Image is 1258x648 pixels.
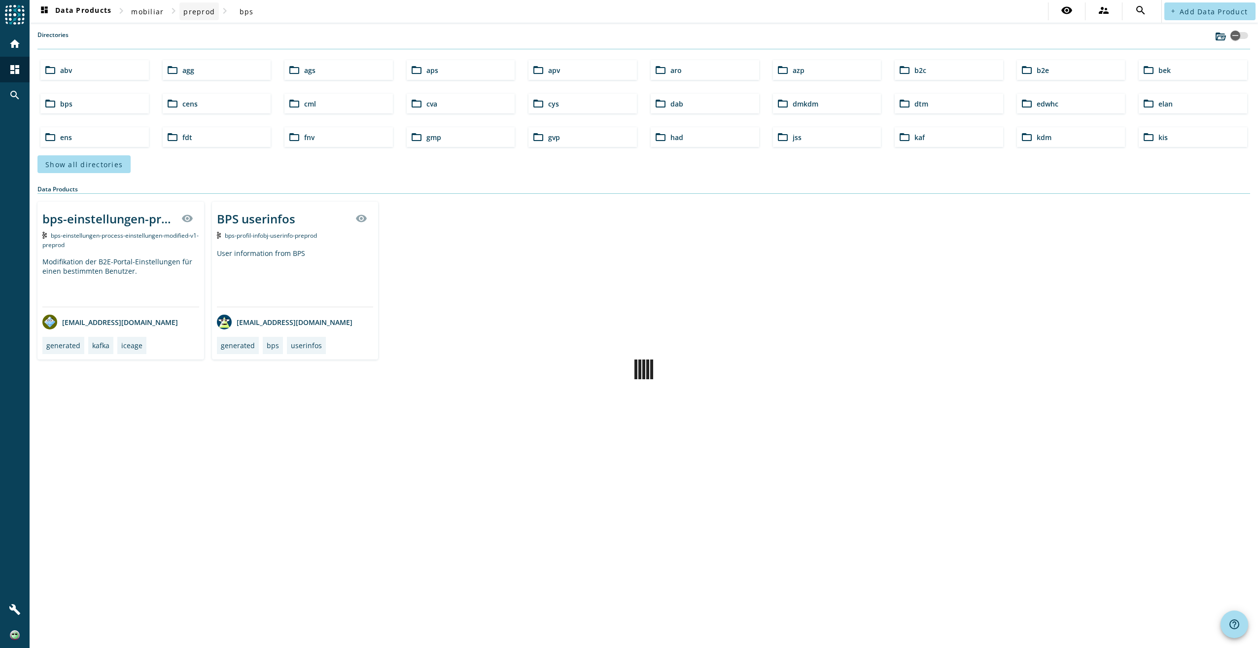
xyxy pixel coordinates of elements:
mat-icon: folder_open [532,131,544,143]
mat-icon: folder_open [1143,64,1154,76]
span: ags [304,66,315,75]
mat-icon: folder_open [288,64,300,76]
span: b2c [914,66,926,75]
div: Data Products [37,185,1250,194]
span: Data Products [38,5,111,17]
mat-icon: visibility [1061,4,1073,16]
mat-icon: folder_open [288,131,300,143]
mat-icon: folder_open [777,64,789,76]
span: cml [304,99,316,108]
span: edwhc [1037,99,1058,108]
img: 638ebc0798753ad94d5d7b63920f87f7 [10,630,20,640]
span: b2e [1037,66,1049,75]
img: avatar [217,315,232,329]
button: preprod [179,2,219,20]
label: Directories [37,31,69,49]
mat-icon: folder_open [1143,98,1154,109]
mat-icon: folder_open [44,98,56,109]
mat-icon: add [1170,8,1176,14]
mat-icon: folder_open [532,64,544,76]
span: dab [670,99,683,108]
mat-icon: dashboard [9,64,21,75]
span: Add Data Product [1180,7,1248,16]
mat-icon: folder_open [532,98,544,109]
span: azp [793,66,804,75]
span: agg [182,66,194,75]
mat-icon: chevron_right [115,5,127,17]
mat-icon: folder_open [411,64,422,76]
mat-icon: search [9,89,21,101]
button: Show all directories [37,155,131,173]
mat-icon: folder_open [44,131,56,143]
span: abv [60,66,72,75]
mat-icon: chevron_right [168,5,179,17]
mat-icon: chevron_right [219,5,231,17]
span: dtm [914,99,928,108]
div: generated [46,341,80,350]
span: jss [793,133,802,142]
span: cens [182,99,198,108]
span: Kafka Topic: bps-profil-infobj-userinfo-preprod [225,231,317,240]
mat-icon: folder_open [777,98,789,109]
mat-icon: folder_open [899,131,910,143]
mat-icon: dashboard [38,5,50,17]
span: mobiliar [131,7,164,16]
button: Add Data Product [1164,2,1256,20]
span: cys [548,99,559,108]
div: [EMAIL_ADDRESS][DOMAIN_NAME] [42,315,178,329]
span: kis [1158,133,1168,142]
span: apv [548,66,560,75]
span: bps [60,99,72,108]
mat-icon: folder_open [655,131,666,143]
img: spoud-logo.svg [5,5,25,25]
span: ens [60,133,72,142]
mat-icon: folder_open [777,131,789,143]
span: fdt [182,133,192,142]
mat-icon: folder_open [167,98,178,109]
span: had [670,133,683,142]
div: Modifikation der B2E-Portal-Einstellungen für einen bestimmten Benutzer. [42,257,199,307]
button: bps [231,2,262,20]
div: bps [267,341,279,350]
div: kafka [92,341,109,350]
span: dmkdm [793,99,818,108]
mat-icon: folder_open [167,131,178,143]
mat-icon: folder_open [1021,98,1033,109]
span: aro [670,66,682,75]
span: aps [426,66,438,75]
span: Show all directories [45,160,123,169]
mat-icon: folder_open [655,98,666,109]
span: preprod [183,7,215,16]
span: fnv [304,133,314,142]
mat-icon: folder_open [411,98,422,109]
mat-icon: home [9,38,21,50]
div: userinfos [291,341,322,350]
mat-icon: folder_open [167,64,178,76]
mat-icon: build [9,604,21,615]
span: gvp [548,133,560,142]
mat-icon: search [1135,4,1147,16]
span: bps [240,7,254,16]
mat-icon: folder_open [899,64,910,76]
mat-icon: help_outline [1228,618,1240,630]
mat-icon: folder_open [1021,131,1033,143]
mat-icon: supervisor_account [1098,4,1110,16]
span: cva [426,99,437,108]
mat-icon: visibility [181,213,193,224]
div: iceage [121,341,142,350]
span: bek [1158,66,1171,75]
img: Kafka Topic: bps-einstellungen-process-einstellungen-modified-v1-preprod [42,232,47,239]
span: kdm [1037,133,1051,142]
mat-icon: visibility [355,213,367,224]
span: kaf [914,133,925,142]
mat-icon: folder_open [1021,64,1033,76]
button: mobiliar [127,2,168,20]
mat-icon: folder_open [288,98,300,109]
span: gmp [426,133,441,142]
mat-icon: folder_open [44,64,56,76]
mat-icon: folder_open [655,64,666,76]
mat-icon: folder_open [411,131,422,143]
div: [EMAIL_ADDRESS][DOMAIN_NAME] [217,315,352,329]
img: avatar [42,315,57,329]
div: User information from BPS [217,249,374,307]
